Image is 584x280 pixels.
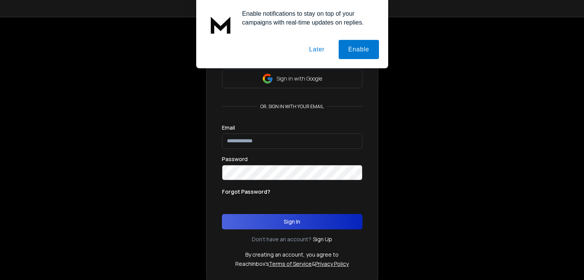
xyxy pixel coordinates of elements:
[236,9,379,27] div: Enable notifications to stay on top of your campaigns with real-time updates on replies.
[276,75,322,82] p: Sign in with Google
[269,260,312,267] a: Terms of Service
[245,251,339,259] p: By creating an account, you agree to
[315,260,349,267] a: Privacy Policy
[339,40,379,59] button: Enable
[252,236,311,243] p: Don't have an account?
[222,125,235,130] label: Email
[313,236,332,243] a: Sign Up
[235,260,349,268] p: ReachInbox's &
[205,9,236,40] img: notification icon
[222,69,362,88] button: Sign in with Google
[222,214,362,229] button: Sign In
[222,156,248,162] label: Password
[257,104,327,110] p: or, sign in with your email
[222,188,270,196] p: Forgot Password?
[299,40,334,59] button: Later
